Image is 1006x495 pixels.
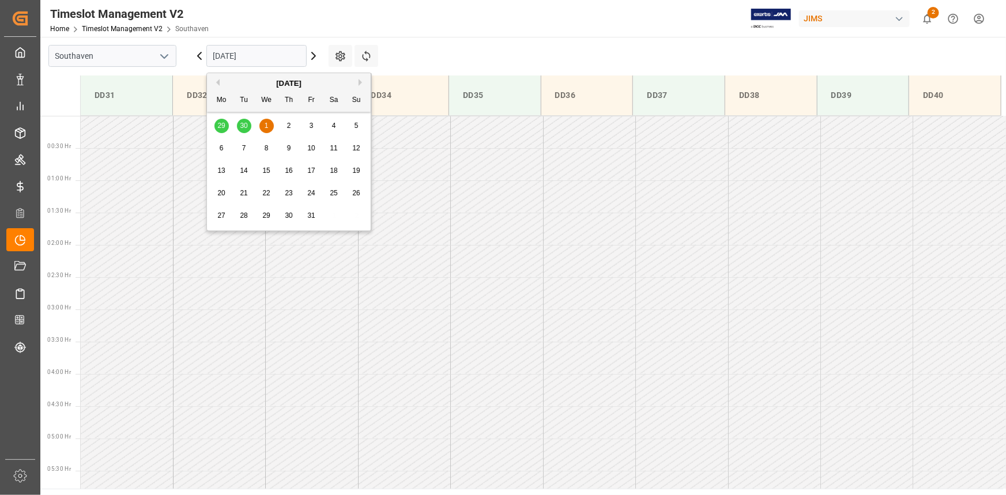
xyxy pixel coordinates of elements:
span: 19 [352,167,360,175]
div: Choose Wednesday, October 1st, 2025 [259,119,274,133]
span: 05:00 Hr [47,433,71,440]
div: Choose Thursday, October 30th, 2025 [282,209,296,223]
span: 23 [285,189,292,197]
button: Next Month [359,79,366,86]
div: [DATE] [207,78,371,89]
div: Choose Thursday, October 9th, 2025 [282,141,296,156]
div: Choose Sunday, October 19th, 2025 [349,164,364,178]
div: Choose Tuesday, October 21st, 2025 [237,186,251,201]
div: Choose Wednesday, October 29th, 2025 [259,209,274,223]
span: 3 [310,122,314,130]
span: 22 [262,189,270,197]
span: 27 [217,211,225,220]
button: Previous Month [213,79,220,86]
span: 17 [307,167,315,175]
span: 29 [262,211,270,220]
div: Choose Tuesday, October 14th, 2025 [237,164,251,178]
a: Home [50,25,69,33]
div: DD32 [182,85,255,106]
div: DD35 [458,85,532,106]
div: Choose Friday, October 10th, 2025 [304,141,319,156]
span: 8 [265,144,269,152]
span: 2 [287,122,291,130]
span: 11 [330,144,337,152]
span: 14 [240,167,247,175]
span: 03:00 Hr [47,304,71,311]
div: DD38 [734,85,808,106]
div: Choose Thursday, October 2nd, 2025 [282,119,296,133]
div: Choose Wednesday, October 22nd, 2025 [259,186,274,201]
div: Choose Monday, October 6th, 2025 [214,141,229,156]
div: Choose Wednesday, October 8th, 2025 [259,141,274,156]
span: 01:30 Hr [47,207,71,214]
span: 21 [240,189,247,197]
div: Timeslot Management V2 [50,5,209,22]
div: DD36 [551,85,624,106]
div: Mo [214,93,229,108]
div: Sa [327,93,341,108]
div: Fr [304,93,319,108]
div: Choose Tuesday, October 28th, 2025 [237,209,251,223]
span: 16 [285,167,292,175]
div: Choose Friday, October 3rd, 2025 [304,119,319,133]
button: JIMS [799,7,914,29]
span: 4 [332,122,336,130]
div: Choose Saturday, October 4th, 2025 [327,119,341,133]
span: 5 [355,122,359,130]
input: Type to search/select [48,45,176,67]
span: 25 [330,189,337,197]
div: Choose Thursday, October 23rd, 2025 [282,186,296,201]
div: Choose Saturday, October 25th, 2025 [327,186,341,201]
span: 18 [330,167,337,175]
div: DD31 [90,85,163,106]
span: 6 [220,144,224,152]
span: 12 [352,144,360,152]
div: Choose Tuesday, October 7th, 2025 [237,141,251,156]
div: Choose Sunday, October 26th, 2025 [349,186,364,201]
button: show 2 new notifications [914,6,940,32]
div: DD34 [366,85,439,106]
div: Choose Friday, October 17th, 2025 [304,164,319,178]
div: We [259,93,274,108]
div: Choose Friday, October 24th, 2025 [304,186,319,201]
span: 02:30 Hr [47,272,71,278]
div: JIMS [799,10,910,27]
div: Choose Monday, October 20th, 2025 [214,186,229,201]
span: 9 [287,144,291,152]
input: DD-MM-YYYY [206,45,307,67]
span: 2 [928,7,939,18]
span: 30 [285,211,292,220]
div: Choose Sunday, October 12th, 2025 [349,141,364,156]
span: 02:00 Hr [47,240,71,246]
span: 10 [307,144,315,152]
span: 03:30 Hr [47,337,71,343]
a: Timeslot Management V2 [82,25,163,33]
span: 05:30 Hr [47,466,71,472]
div: DD37 [642,85,715,106]
span: 15 [262,167,270,175]
button: Help Center [940,6,966,32]
div: Choose Wednesday, October 15th, 2025 [259,164,274,178]
div: Tu [237,93,251,108]
span: 24 [307,189,315,197]
span: 13 [217,167,225,175]
span: 1 [265,122,269,130]
div: Choose Friday, October 31st, 2025 [304,209,319,223]
div: Th [282,93,296,108]
div: DD39 [827,85,900,106]
img: Exertis%20JAM%20-%20Email%20Logo.jpg_1722504956.jpg [751,9,791,29]
span: 00:30 Hr [47,143,71,149]
div: Choose Monday, October 13th, 2025 [214,164,229,178]
div: month 2025-10 [210,115,368,227]
span: 01:00 Hr [47,175,71,182]
div: Choose Saturday, October 11th, 2025 [327,141,341,156]
div: Choose Thursday, October 16th, 2025 [282,164,296,178]
span: 04:00 Hr [47,369,71,375]
span: 20 [217,189,225,197]
div: Choose Saturday, October 18th, 2025 [327,164,341,178]
span: 28 [240,211,247,220]
div: Su [349,93,364,108]
div: DD40 [918,85,992,106]
div: Choose Monday, October 27th, 2025 [214,209,229,223]
span: 7 [242,144,246,152]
